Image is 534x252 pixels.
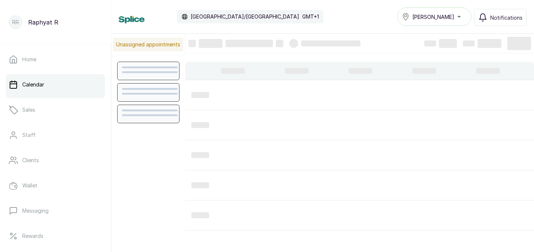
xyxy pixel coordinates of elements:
p: Raphyat R [28,18,58,27]
span: Notifications [490,14,523,22]
p: Unassigned appointments [113,38,183,51]
p: RR [12,19,19,26]
a: Calendar [6,74,105,95]
p: Staff [22,131,36,139]
p: [GEOGRAPHIC_DATA]/[GEOGRAPHIC_DATA] [191,13,299,20]
p: Rewards [22,232,43,240]
p: Clients [22,157,39,164]
button: [PERSON_NAME] [397,7,471,26]
p: Sales [22,106,35,114]
p: GMT+1 [302,13,319,20]
a: Staff [6,125,105,145]
p: Calendar [22,81,44,88]
p: Wallet [22,182,37,189]
span: [PERSON_NAME] [412,13,454,21]
p: Home [22,56,36,63]
a: Wallet [6,175,105,196]
p: Messaging [22,207,49,215]
a: Messaging [6,200,105,221]
button: Notifications [474,9,527,26]
a: Sales [6,99,105,120]
a: Clients [6,150,105,171]
a: Rewards [6,226,105,246]
a: Home [6,49,105,70]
